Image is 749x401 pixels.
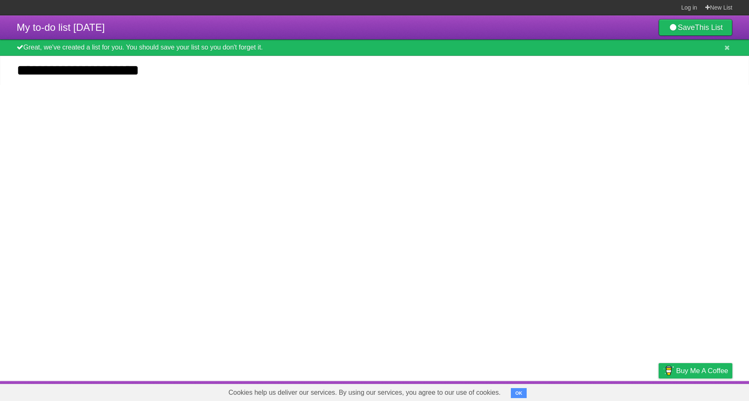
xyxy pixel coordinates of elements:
[511,388,527,398] button: OK
[663,364,674,378] img: Buy me a coffee
[220,384,509,401] span: Cookies help us deliver our services. By using our services, you agree to our use of cookies.
[680,383,732,399] a: Suggest a feature
[620,383,638,399] a: Terms
[659,19,732,36] a: SaveThis List
[695,23,723,32] b: This List
[17,22,105,33] span: My to-do list [DATE]
[648,383,669,399] a: Privacy
[659,363,732,379] a: Buy me a coffee
[676,364,728,378] span: Buy me a coffee
[575,383,609,399] a: Developers
[548,383,565,399] a: About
